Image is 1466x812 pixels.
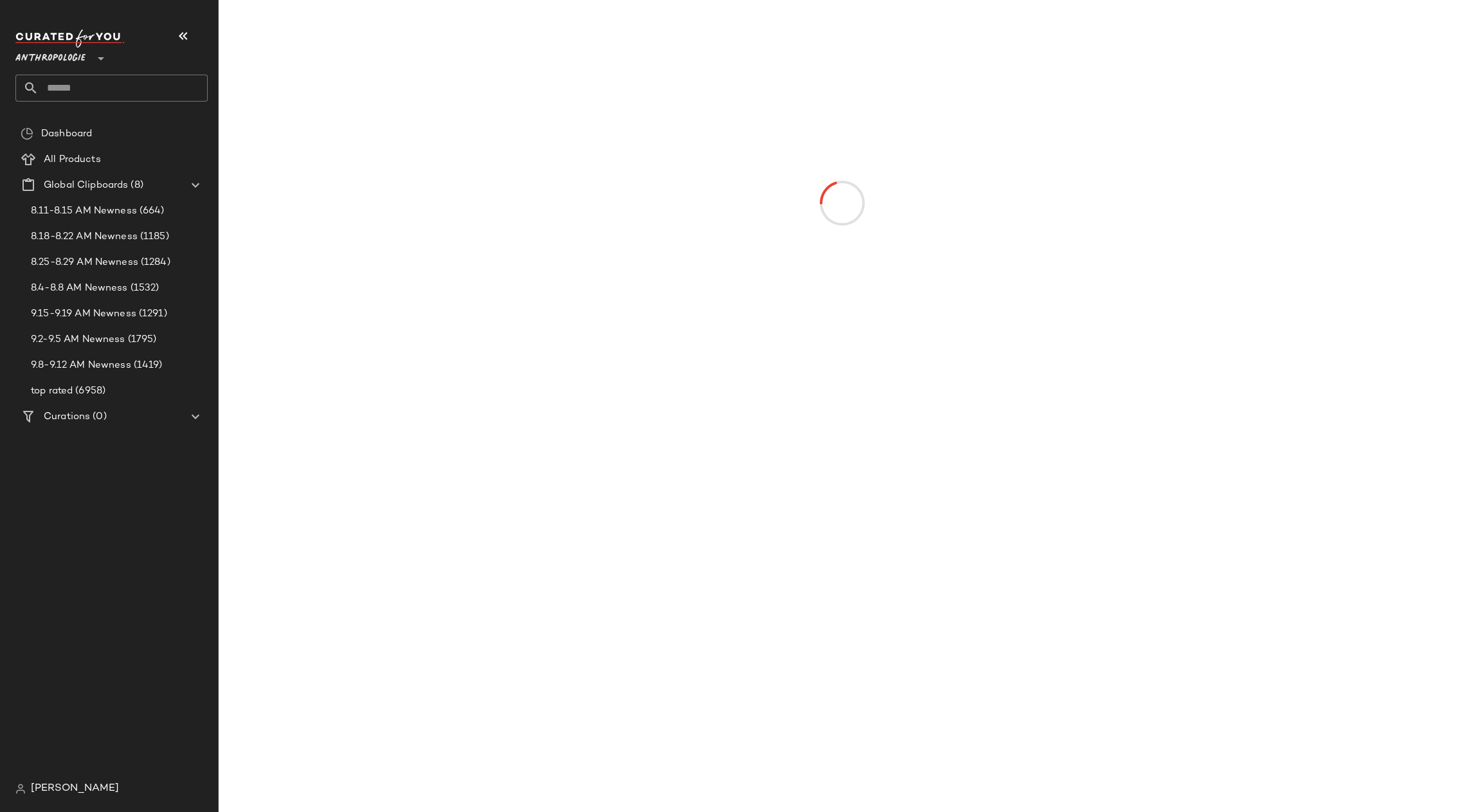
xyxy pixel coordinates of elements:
span: Global Clipboards [44,178,128,193]
span: Anthropologie [15,44,86,67]
img: svg%3e [15,784,26,794]
span: 9.15-9.19 AM Newness [31,307,136,321]
span: (0) [90,410,106,424]
span: top rated [31,384,73,399]
span: (6958) [73,384,105,399]
span: 8.11-8.15 AM Newness [31,204,137,219]
span: (1419) [131,358,163,373]
span: 9.8-9.12 AM Newness [31,358,131,373]
span: Dashboard [41,127,92,141]
img: svg%3e [21,127,33,140]
span: [PERSON_NAME] [31,781,119,797]
span: Curations [44,410,90,424]
span: 8.4-8.8 AM Newness [31,281,128,296]
span: (1291) [136,307,167,321]
span: (1532) [128,281,159,296]
span: 8.18-8.22 AM Newness [31,230,138,244]
span: (1284) [138,255,170,270]
span: (1185) [138,230,169,244]
img: cfy_white_logo.C9jOOHJF.svg [15,30,125,48]
span: 9.2-9.5 AM Newness [31,332,125,347]
span: (8) [128,178,143,193]
span: (664) [137,204,165,219]
span: 8.25-8.29 AM Newness [31,255,138,270]
span: (1795) [125,332,157,347]
span: All Products [44,152,101,167]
